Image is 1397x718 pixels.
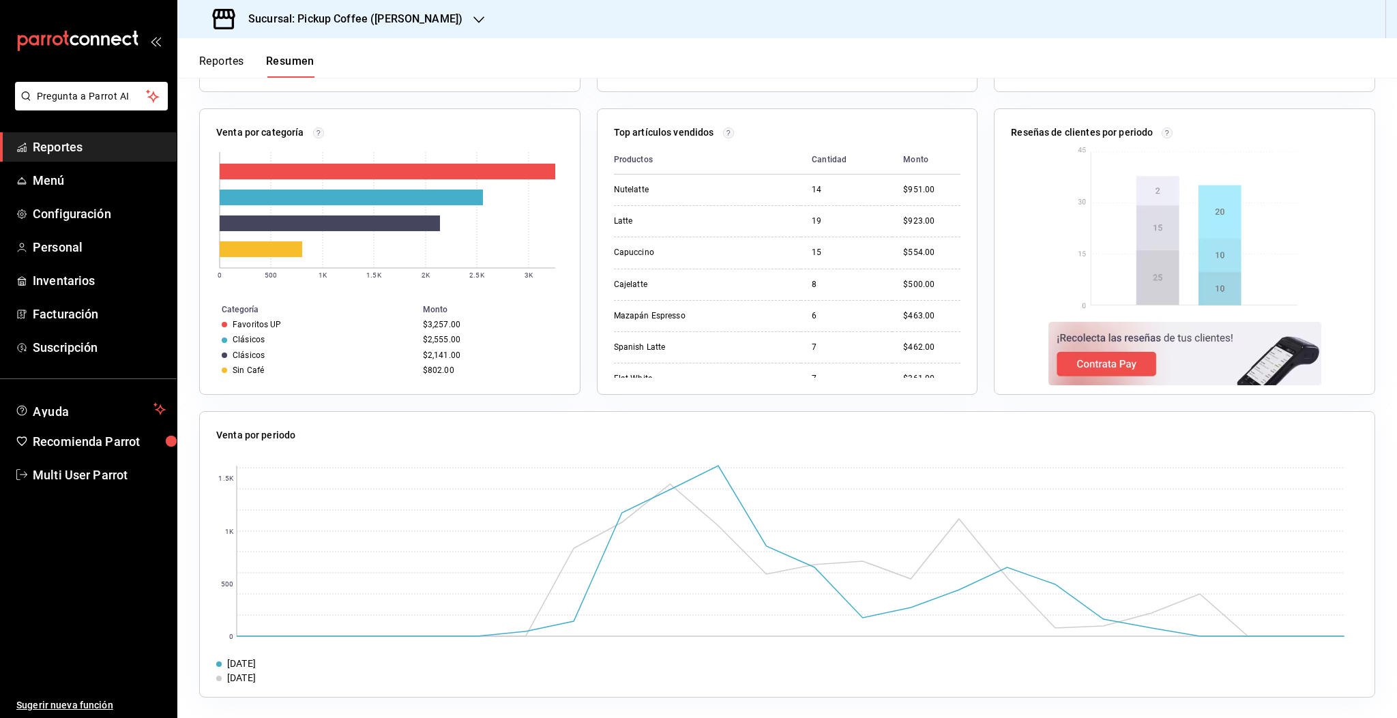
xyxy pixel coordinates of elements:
[233,365,264,375] div: Sin Café
[614,184,750,196] div: Nutelatte
[614,373,750,385] div: Flat White
[614,342,750,353] div: Spanish Latte
[199,55,244,78] button: Reportes
[423,365,558,375] div: $802.00
[614,279,750,290] div: Cajelatte
[233,335,265,344] div: Clásicos
[801,145,892,175] th: Cantidad
[33,466,166,484] span: Multi User Parrot
[903,342,960,353] div: $462.00
[227,657,256,671] div: [DATE]
[417,302,580,317] th: Monto
[614,310,750,322] div: Mazapán Espresso
[614,247,750,258] div: Capuccino
[200,302,417,317] th: Categoría
[15,82,168,110] button: Pregunta a Parrot AI
[812,184,881,196] div: 14
[423,320,558,329] div: $3,257.00
[892,145,960,175] th: Monto
[216,428,295,443] p: Venta por periodo
[903,215,960,227] div: $923.00
[33,338,166,357] span: Suscripción
[469,271,484,279] text: 2.5K
[614,215,750,227] div: Latte
[233,320,282,329] div: Favoritos UP
[33,305,166,323] span: Facturación
[266,55,314,78] button: Resumen
[903,279,960,290] div: $500.00
[225,528,234,535] text: 1K
[33,401,148,417] span: Ayuda
[37,89,147,104] span: Pregunta a Parrot AI
[33,138,166,156] span: Reportes
[265,271,277,279] text: 500
[812,310,881,322] div: 6
[199,55,314,78] div: navigation tabs
[33,171,166,190] span: Menú
[614,145,802,175] th: Productos
[216,125,304,140] p: Venta por categoría
[1011,125,1153,140] p: Reseñas de clientes por periodo
[233,350,265,360] div: Clásicos
[903,310,960,322] div: $463.00
[33,271,166,290] span: Inventarios
[237,11,462,27] h3: Sucursal: Pickup Coffee ([PERSON_NAME])
[319,271,327,279] text: 1K
[150,35,161,46] button: open_drawer_menu
[33,238,166,256] span: Personal
[218,475,233,482] text: 1.5K
[221,580,233,588] text: 500
[614,125,714,140] p: Top artículos vendidos
[903,247,960,258] div: $554.00
[423,335,558,344] div: $2,555.00
[812,373,881,385] div: 7
[366,271,381,279] text: 1.5K
[10,99,168,113] a: Pregunta a Parrot AI
[229,633,233,640] text: 0
[422,271,430,279] text: 2K
[812,279,881,290] div: 8
[903,373,960,385] div: $361.00
[33,432,166,451] span: Recomienda Parrot
[218,271,222,279] text: 0
[423,350,558,360] div: $2,141.00
[227,671,256,685] div: [DATE]
[812,342,881,353] div: 7
[903,184,960,196] div: $951.00
[812,247,881,258] div: 15
[812,215,881,227] div: 19
[16,698,166,713] span: Sugerir nueva función
[525,271,533,279] text: 3K
[33,205,166,223] span: Configuración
